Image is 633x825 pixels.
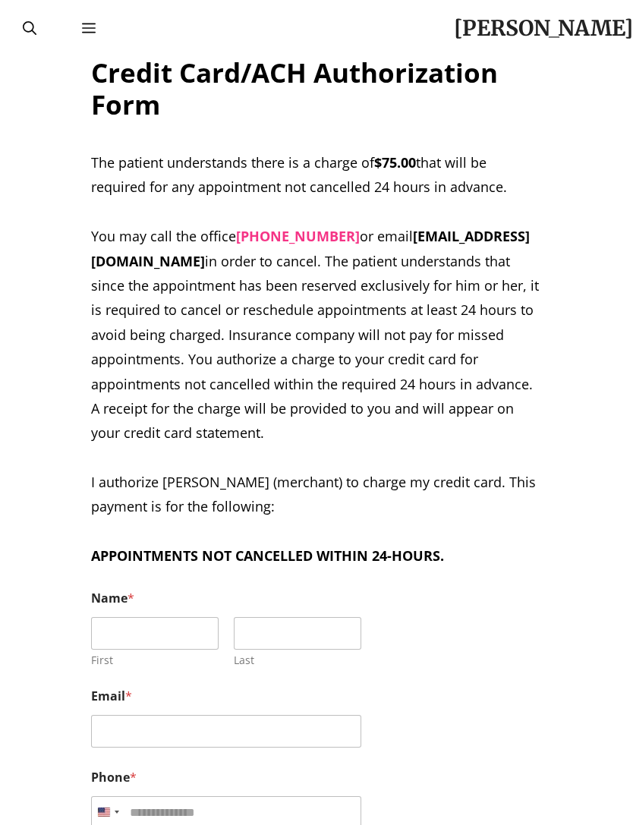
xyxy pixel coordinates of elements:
b: APPOINTMENTS NOT CANCELLED WITHIN 24-HOURS. [91,546,444,565]
b: $75.00 [374,153,416,172]
div: The patient understands there is a charge of that will be required for any appointment not cancel... [91,150,542,568]
label: Last [234,653,361,666]
h2: Credit Card/ACH Authorization Form [91,57,542,121]
a: [PERSON_NAME] [454,14,633,42]
label: Phone [91,770,542,785]
label: First [91,653,219,666]
legend: Name [91,591,134,606]
label: Email [91,689,542,704]
b: [EMAIL_ADDRESS][DOMAIN_NAME] [91,227,530,269]
a: [PHONE_NUMBER] [236,227,360,245]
